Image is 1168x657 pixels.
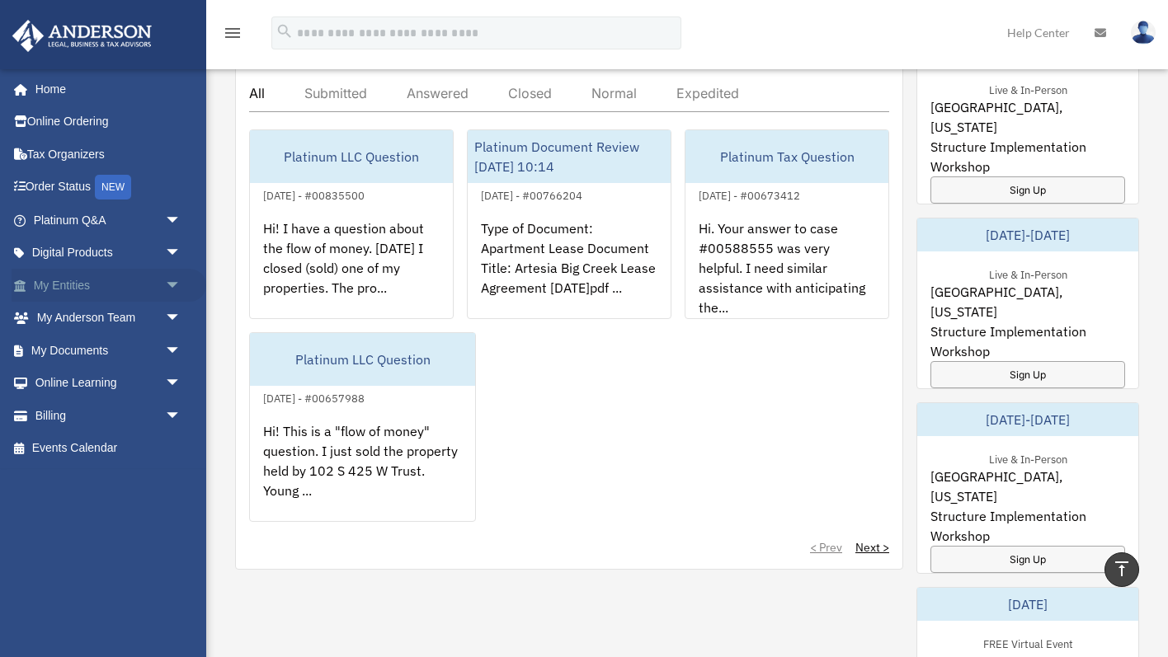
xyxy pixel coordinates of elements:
a: Order StatusNEW [12,171,206,204]
div: Live & In-Person [976,265,1081,282]
span: Structure Implementation Workshop [930,506,1125,546]
a: My Entitiesarrow_drop_down [12,269,206,302]
div: Live & In-Person [976,80,1081,97]
a: Online Ordering [12,106,206,138]
div: [DATE] - #00835500 [250,185,378,203]
div: Submitted [304,85,367,101]
div: Hi. Your answer to case #00588555 was very helpful. I need similar assistance with anticipating t... [685,205,888,334]
div: NEW [95,175,131,199]
a: menu [223,29,243,43]
a: Next > [855,539,889,556]
a: vertical_align_top [1104,552,1139,587]
div: Normal [591,85,637,101]
a: Platinum LLC Question[DATE] - #00835500Hi! I have a question about the flow of money. [DATE] I cl... [249,129,454,319]
img: User Pic [1131,21,1156,45]
div: Platinum LLC Question [250,333,475,386]
div: FREE Virtual Event [970,634,1086,651]
a: Events Calendar [12,432,206,465]
span: arrow_drop_down [165,204,198,237]
div: Platinum Document Review [DATE] 10:14 [468,130,671,183]
div: Live & In-Person [976,449,1081,467]
div: [DATE]-[DATE] [917,218,1138,251]
div: Closed [508,85,552,101]
a: Online Learningarrow_drop_down [12,367,206,400]
span: Structure Implementation Workshop [930,321,1125,361]
a: Billingarrow_drop_down [12,399,206,432]
div: Platinum Tax Question [685,130,888,183]
div: [DATE] - #00657988 [250,388,378,406]
a: Tax Organizers [12,138,206,171]
a: Platinum Q&Aarrow_drop_down [12,204,206,237]
img: Anderson Advisors Platinum Portal [7,20,157,52]
span: arrow_drop_down [165,237,198,270]
span: Structure Implementation Workshop [930,137,1125,176]
span: arrow_drop_down [165,269,198,303]
a: Sign Up [930,176,1125,204]
a: Platinum Tax Question[DATE] - #00673412Hi. Your answer to case #00588555 was very helpful. I need... [685,129,889,319]
div: All [249,85,265,101]
a: Sign Up [930,361,1125,388]
span: arrow_drop_down [165,367,198,401]
div: Hi! I have a question about the flow of money. [DATE] I closed (sold) one of my properties. The p... [250,205,453,334]
a: Home [12,73,198,106]
div: Expedited [676,85,739,101]
i: vertical_align_top [1112,559,1132,579]
div: [DATE] - #00766204 [468,185,596,203]
div: Answered [407,85,469,101]
div: [DATE] - #00673412 [685,185,813,203]
span: [GEOGRAPHIC_DATA], [US_STATE] [930,97,1125,137]
a: Digital Productsarrow_drop_down [12,237,206,270]
div: [DATE] [917,588,1138,621]
i: search [276,22,294,40]
a: Platinum Document Review [DATE] 10:14[DATE] - #00766204Type of Document: Apartment Lease Document... [467,129,671,319]
span: arrow_drop_down [165,399,198,433]
a: My Documentsarrow_drop_down [12,334,206,367]
span: arrow_drop_down [165,302,198,336]
a: Sign Up [930,546,1125,573]
div: Type of Document: Apartment Lease Document Title: Artesia Big Creek Lease Agreement [DATE]pdf ... [468,205,671,334]
div: Platinum LLC Question [250,130,453,183]
div: [DATE]-[DATE] [917,403,1138,436]
i: menu [223,23,243,43]
span: arrow_drop_down [165,334,198,368]
span: [GEOGRAPHIC_DATA], [US_STATE] [930,282,1125,321]
a: My Anderson Teamarrow_drop_down [12,302,206,335]
a: Platinum LLC Question[DATE] - #00657988Hi! This is a "flow of money" question. I just sold the pr... [249,332,476,522]
div: Hi! This is a "flow of money" question. I just sold the property held by 102 S 425 W Trust. Young... [250,408,475,537]
span: [GEOGRAPHIC_DATA], [US_STATE] [930,467,1125,506]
